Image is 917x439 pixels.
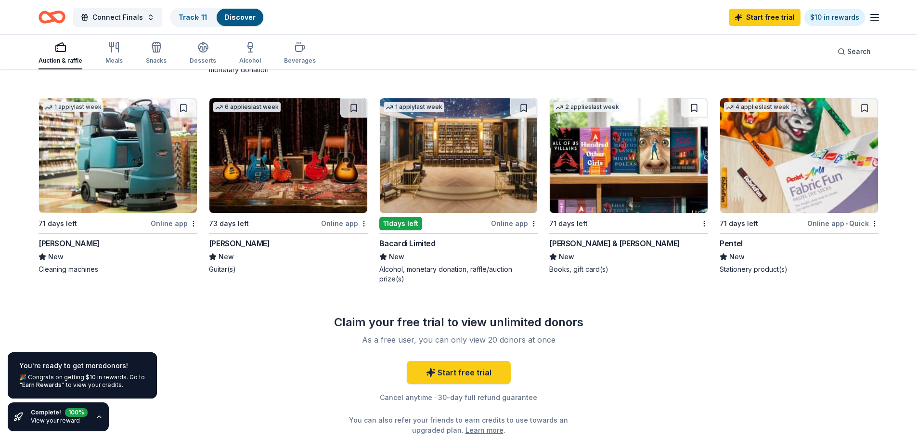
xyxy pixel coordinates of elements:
[320,315,597,330] div: Claim your free trial to view unlimited donors
[465,425,504,435] a: Learn more
[209,218,249,229] div: 73 days left
[830,42,878,61] button: Search
[384,102,444,112] div: 1 apply last week
[549,265,708,274] div: Books, gift card(s)
[284,57,316,65] div: Beverages
[39,238,100,249] div: [PERSON_NAME]
[213,102,281,112] div: 6 applies last week
[43,102,103,112] div: 1 apply last week
[554,102,621,112] div: 2 applies last week
[846,220,848,227] span: •
[39,265,197,274] div: Cleaning machines
[146,57,167,65] div: Snacks
[847,46,871,57] span: Search
[720,238,743,249] div: Pentel
[219,251,234,263] span: New
[39,57,82,65] div: Auction & raffle
[239,38,261,69] button: Alcohol
[179,13,207,21] a: Track· 11
[190,38,216,69] button: Desserts
[720,98,878,274] a: Image for Pentel4 applieslast week71 days leftOnline app•QuickPentelNewStationery product(s)
[209,265,368,274] div: Guitar(s)
[729,9,801,26] a: Start free trial
[804,9,865,26] a: $10 in rewards
[39,98,197,274] a: Image for Tennant1 applylast week71 days leftOnline app[PERSON_NAME]NewCleaning machines
[407,361,511,384] a: Start free trial
[209,238,270,249] div: [PERSON_NAME]
[347,415,570,435] div: You can also refer your friends to earn credits to use towards an upgraded plan. .
[31,417,80,424] a: View your reward
[239,57,261,65] div: Alcohol
[65,406,88,415] div: 100 %
[379,98,538,284] a: Image for Bacardi Limited1 applylast week11days leftOnline appBacardi LimitedNewAlcohol, monetary...
[190,57,216,65] div: Desserts
[209,98,367,213] img: Image for Gibson
[19,373,145,389] div: 🎉 Congrats on getting $10 in rewards. Go to to view your credits.
[321,217,368,229] div: Online app
[720,98,878,213] img: Image for Pentel
[724,102,791,112] div: 4 applies last week
[73,8,162,27] button: Connect Finals
[146,38,167,69] button: Snacks
[284,38,316,69] button: Beverages
[729,251,745,263] span: New
[720,218,758,229] div: 71 days left
[151,217,197,229] div: Online app
[39,6,65,28] a: Home
[380,98,538,213] img: Image for Bacardi Limited
[389,251,404,263] span: New
[491,217,538,229] div: Online app
[379,217,422,230] div: 11 days left
[92,12,143,23] span: Connect Finals
[105,38,123,69] button: Meals
[549,218,588,229] div: 71 days left
[39,38,82,69] button: Auction & raffle
[224,13,256,21] a: Discover
[379,265,538,284] div: Alcohol, monetary donation, raffle/auction prize(s)
[320,392,597,403] div: Cancel anytime · 30-day full refund guarantee
[39,218,77,229] div: 71 days left
[720,265,878,274] div: Stationery product(s)
[550,98,708,213] img: Image for Barnes & Noble
[559,251,574,263] span: New
[39,98,197,213] img: Image for Tennant
[379,238,436,249] div: Bacardi Limited
[209,98,368,274] a: Image for Gibson6 applieslast week73 days leftOnline app[PERSON_NAME]NewGuitar(s)
[170,8,264,27] button: Track· 11Discover
[549,98,708,274] a: Image for Barnes & Noble2 applieslast week71 days left[PERSON_NAME] & [PERSON_NAME]NewBooks, gift...
[19,381,65,389] a: "Earn Rewards"
[31,408,88,417] div: Complete!
[19,360,145,372] div: You're ready to get more donors !
[48,251,64,263] span: New
[549,238,680,249] div: [PERSON_NAME] & [PERSON_NAME]
[807,217,878,229] div: Online app Quick
[105,57,123,65] div: Meals
[332,334,586,346] div: As a free user, you can only view 20 donors at once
